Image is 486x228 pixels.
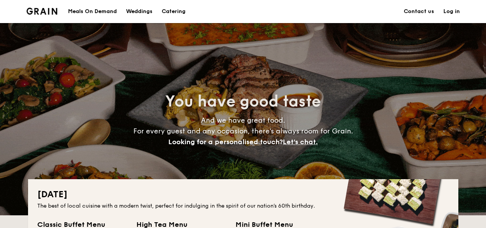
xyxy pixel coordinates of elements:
[27,8,58,15] a: Logotype
[37,188,449,201] h2: [DATE]
[37,202,449,210] div: The best of local cuisine with a modern twist, perfect for indulging in the spirit of our nation’...
[283,138,318,146] span: Let's chat.
[27,8,58,15] img: Grain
